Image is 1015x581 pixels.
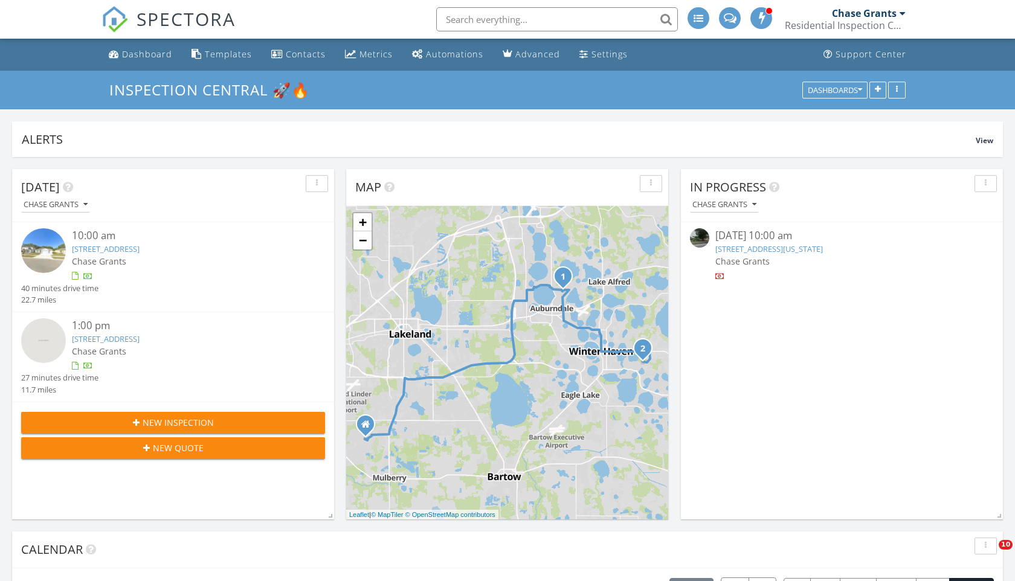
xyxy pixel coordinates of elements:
div: Support Center [836,48,906,60]
a: Templates [187,43,257,66]
img: The Best Home Inspection Software - Spectora [101,6,128,33]
div: 2010 Babbling Brk Blvd, Auburndale, FL 33823 [563,276,570,283]
div: Advanced [515,48,560,60]
a: [STREET_ADDRESS][US_STATE] [715,243,823,254]
span: Chase Grants [72,255,126,267]
div: Settings [591,48,628,60]
a: 1:00 pm [STREET_ADDRESS] Chase Grants 27 minutes drive time 11.7 miles [21,318,325,396]
div: 1644 Linz Ct, Winter Haven, FL 33884 [643,348,650,355]
span: Calendar [21,541,83,557]
span: New Inspection [143,416,214,429]
a: [STREET_ADDRESS] [72,333,140,344]
a: Contacts [266,43,330,66]
button: New Quote [21,437,325,459]
button: Chase Grants [690,197,759,213]
span: Map [355,179,381,195]
a: © MapTiler [371,511,404,518]
a: Settings [575,43,633,66]
a: Zoom out [353,231,372,249]
div: Dashboards [808,86,862,94]
span: 10 [999,540,1013,550]
span: [DATE] [21,179,60,195]
a: 10:00 am [STREET_ADDRESS] Chase Grants 40 minutes drive time 22.7 miles [21,228,325,306]
img: streetview [21,228,66,273]
a: Advanced [498,43,565,66]
button: Chase Grants [21,197,90,213]
div: Dashboard [122,48,172,60]
img: streetview [21,318,66,363]
button: Dashboards [802,82,868,98]
div: Residential Inspection Consultants [785,19,906,31]
input: Search everything... [436,7,678,31]
div: 133 seven oaks dr, MULBERRY FL 33860 [366,424,373,431]
div: Automations [426,48,483,60]
a: Support Center [819,43,911,66]
span: View [976,135,993,146]
i: 1 [561,273,565,281]
i: 2 [640,345,645,353]
div: 40 minutes drive time [21,283,98,294]
div: 10:00 am [72,228,300,243]
a: [STREET_ADDRESS] [72,243,140,254]
iframe: Intercom live chat [974,540,1003,569]
img: streetview [690,228,709,248]
div: 22.7 miles [21,294,98,306]
a: © OpenStreetMap contributors [405,511,495,518]
a: Inspection Central 🚀🔥 [109,80,320,100]
span: Chase Grants [715,255,770,267]
div: Alerts [22,131,976,147]
div: 1:00 pm [72,318,300,333]
a: Automations (Advanced) [407,43,488,66]
div: Metrics [359,48,393,60]
a: Dashboard [104,43,177,66]
div: Contacts [286,48,326,60]
div: | [346,510,498,520]
a: [DATE] 10:00 am [STREET_ADDRESS][US_STATE] Chase Grants [690,228,994,282]
a: Zoom in [353,213,372,231]
span: New Quote [153,441,204,454]
button: New Inspection [21,412,325,434]
span: In Progress [690,179,766,195]
div: Templates [205,48,252,60]
div: [DATE] 10:00 am [715,228,968,243]
div: Chase Grants [832,7,897,19]
div: Chase Grants [692,201,756,209]
a: Metrics [340,43,398,66]
span: Chase Grants [72,345,126,357]
a: Leaflet [349,511,369,518]
span: SPECTORA [137,6,236,31]
div: 11.7 miles [21,384,98,396]
a: SPECTORA [101,16,236,42]
div: 27 minutes drive time [21,372,98,384]
div: Chase Grants [24,201,88,209]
